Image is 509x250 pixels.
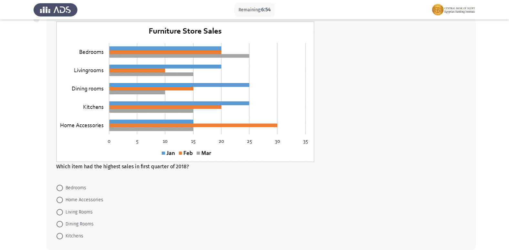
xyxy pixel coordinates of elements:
img: Assess Talent Management logo [34,1,77,19]
span: Which item had the highest sales in first quarter of 2018? [56,163,189,170]
span: Bedrooms [63,184,86,192]
span: Kitchens [63,232,83,240]
img: MDFiNWY2YTItYzhmZS00MGMzLWI5MmQtNDk4ZmRkMGRmM2Q3MTY5NDUxNDc4ODg5MQ==.png [56,21,314,162]
p: Remaining: [239,6,271,14]
span: 6:54 [261,6,271,13]
span: Home Accessories [63,196,103,204]
img: Assessment logo of EBI Analytical Thinking FOCUS Assessment EN [432,1,475,19]
span: Dining Rooms [63,220,94,228]
span: Living Rooms [63,208,93,216]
